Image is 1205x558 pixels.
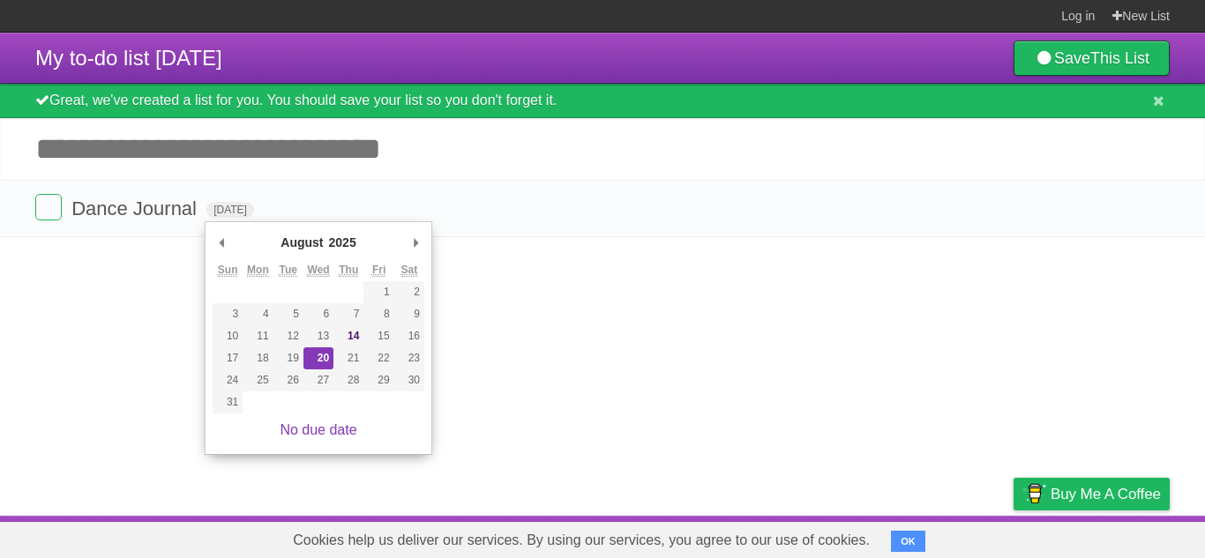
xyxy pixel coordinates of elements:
button: 25 [243,369,273,391]
label: Done [35,194,62,220]
button: 7 [333,303,363,325]
span: Cookies help us deliver our services. By using our services, you agree to our use of cookies. [275,523,887,558]
button: 6 [303,303,333,325]
span: [DATE] [206,202,254,218]
button: OK [891,531,925,552]
abbr: Saturday [401,264,418,277]
abbr: Friday [372,264,385,277]
button: 9 [394,303,424,325]
button: 26 [273,369,303,391]
a: SaveThis List [1014,41,1170,76]
button: Next Month [407,229,424,256]
abbr: Tuesday [279,264,296,277]
button: 12 [273,325,303,347]
button: 20 [303,347,333,369]
span: My to-do list [DATE] [35,46,222,70]
div: 2025 [326,229,359,256]
button: 30 [394,369,424,391]
span: Buy me a coffee [1051,479,1161,510]
button: 23 [394,347,424,369]
button: 19 [273,347,303,369]
a: No due date [280,422,356,437]
button: 11 [243,325,273,347]
button: 4 [243,303,273,325]
button: 5 [273,303,303,325]
button: 21 [333,347,363,369]
button: 22 [363,347,393,369]
button: Previous Month [213,229,230,256]
button: 15 [363,325,393,347]
abbr: Thursday [339,264,358,277]
button: 1 [363,281,393,303]
abbr: Monday [247,264,269,277]
button: 10 [213,325,243,347]
abbr: Sunday [218,264,238,277]
a: Privacy [991,520,1037,554]
button: 16 [394,325,424,347]
b: This List [1090,49,1149,67]
img: Buy me a coffee [1022,479,1046,509]
button: 24 [213,369,243,391]
button: 13 [303,325,333,347]
button: 8 [363,303,393,325]
a: Developers [837,520,909,554]
button: 18 [243,347,273,369]
a: Buy me a coffee [1014,478,1170,510]
abbr: Wednesday [307,264,329,277]
button: 29 [363,369,393,391]
button: 2 [394,281,424,303]
button: 17 [213,347,243,369]
div: August [278,229,326,256]
button: 27 [303,369,333,391]
a: Terms [931,520,969,554]
span: Dance Journal [71,197,201,219]
button: 14 [333,325,363,347]
button: 3 [213,303,243,325]
button: 31 [213,391,243,413]
button: 28 [333,369,363,391]
a: About [779,520,816,554]
a: Suggest a feature [1059,520,1170,554]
